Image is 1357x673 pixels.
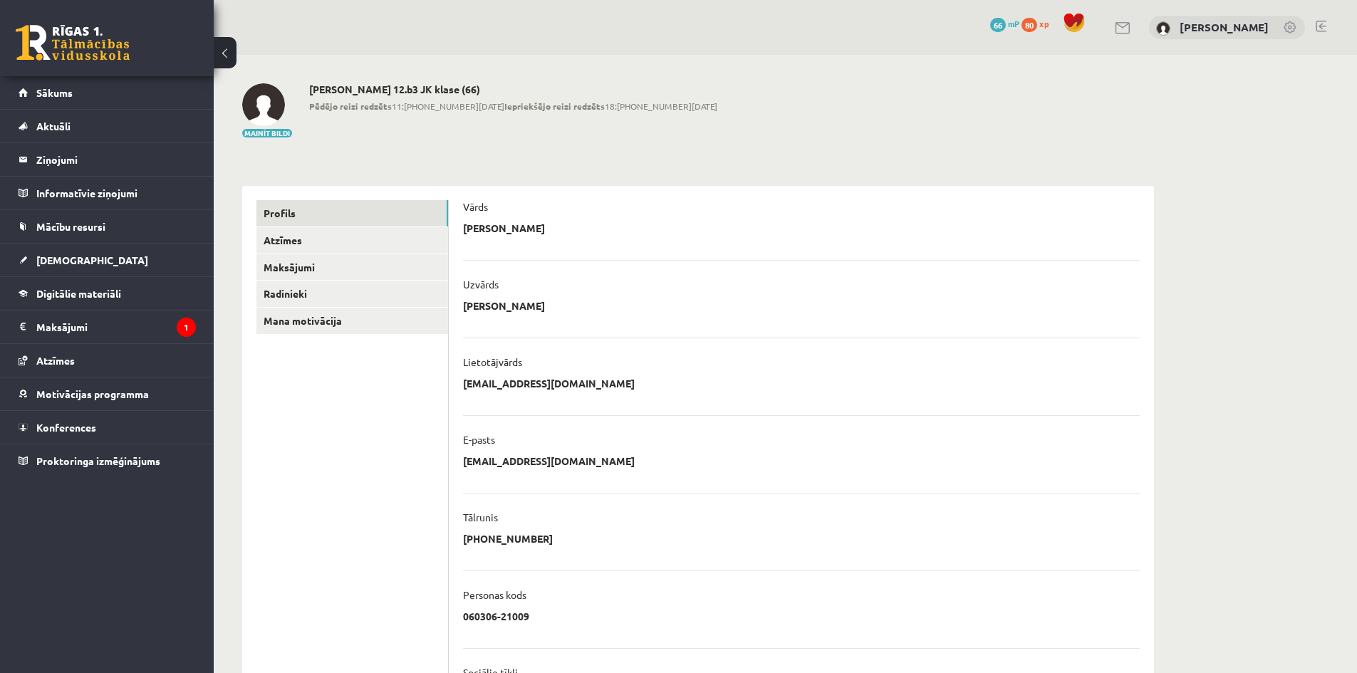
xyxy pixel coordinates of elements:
span: Digitālie materiāli [36,287,121,300]
span: [DEMOGRAPHIC_DATA] [36,254,148,266]
img: Dmitrijs Zaharovs [242,83,285,126]
span: mP [1008,18,1019,29]
p: [PHONE_NUMBER] [463,532,553,545]
p: [EMAIL_ADDRESS][DOMAIN_NAME] [463,377,635,390]
legend: Informatīvie ziņojumi [36,177,196,209]
b: Iepriekšējo reizi redzēts [504,100,605,112]
span: Mācību resursi [36,220,105,233]
p: [PERSON_NAME] [463,221,545,234]
span: 80 [1021,18,1037,32]
a: [DEMOGRAPHIC_DATA] [19,244,196,276]
p: E-pasts [463,433,495,446]
a: Mācību resursi [19,210,196,243]
a: 66 mP [990,18,1019,29]
a: Radinieki [256,281,448,307]
a: [PERSON_NAME] [1180,20,1269,34]
a: Profils [256,200,448,226]
p: 060306-21009 [463,610,529,622]
p: [EMAIL_ADDRESS][DOMAIN_NAME] [463,454,635,467]
span: 66 [990,18,1006,32]
p: [PERSON_NAME] [463,299,545,312]
span: Proktoringa izmēģinājums [36,454,160,467]
i: 1 [177,318,196,337]
p: Uzvārds [463,278,499,291]
span: xp [1039,18,1049,29]
span: Motivācijas programma [36,387,149,400]
a: Ziņojumi [19,143,196,176]
a: Atzīmes [19,344,196,377]
p: Vārds [463,200,488,213]
b: Pēdējo reizi redzēts [309,100,392,112]
span: Sākums [36,86,73,99]
a: Proktoringa izmēģinājums [19,444,196,477]
a: Mana motivācija [256,308,448,334]
p: Lietotājvārds [463,355,522,368]
h2: [PERSON_NAME] 12.b3 JK klase (66) [309,83,717,95]
legend: Ziņojumi [36,143,196,176]
a: Konferences [19,411,196,444]
a: Aktuāli [19,110,196,142]
a: Digitālie materiāli [19,277,196,310]
img: Dmitrijs Zaharovs [1156,21,1170,36]
a: Maksājumi [256,254,448,281]
a: Sākums [19,76,196,109]
button: Mainīt bildi [242,129,292,137]
a: 80 xp [1021,18,1056,29]
a: Rīgas 1. Tālmācības vidusskola [16,25,130,61]
a: Atzīmes [256,227,448,254]
legend: Maksājumi [36,311,196,343]
a: Motivācijas programma [19,377,196,410]
p: Tālrunis [463,511,498,523]
span: 11:[PHONE_NUMBER][DATE] 18:[PHONE_NUMBER][DATE] [309,100,717,113]
span: Atzīmes [36,354,75,367]
p: Personas kods [463,588,526,601]
span: Aktuāli [36,120,71,132]
a: Maksājumi1 [19,311,196,343]
span: Konferences [36,421,96,434]
a: Informatīvie ziņojumi [19,177,196,209]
